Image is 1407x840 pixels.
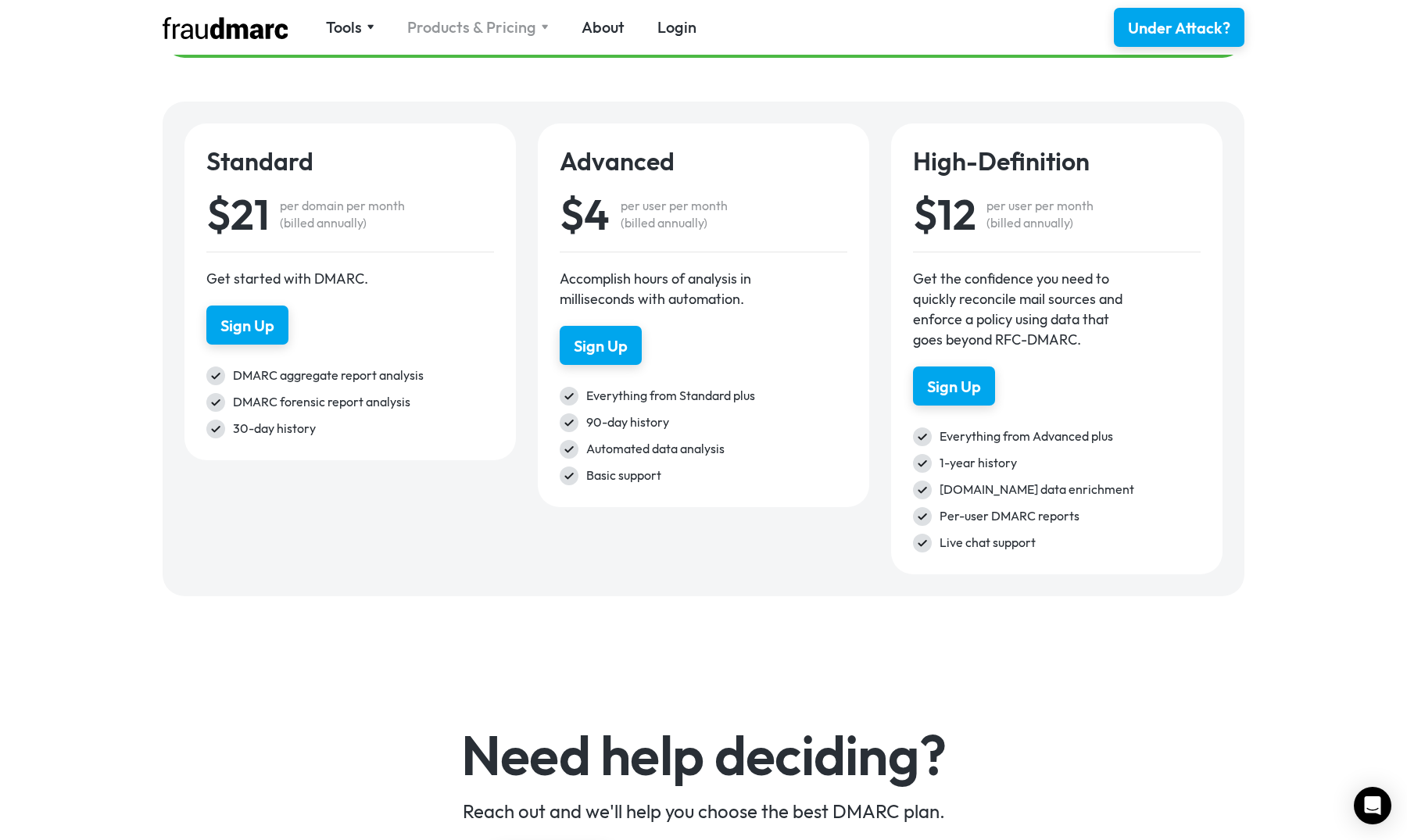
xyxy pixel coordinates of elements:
a: Login [657,16,696,38]
div: 30-day history [233,420,494,438]
div: Live chat support [940,534,1201,552]
div: Sign Up [220,315,274,337]
div: per domain per month (billed annually) [280,197,405,231]
div: 1-year history [940,454,1201,473]
div: [DOMAIN_NAME] data enrichment [940,481,1201,499]
h4: High-Definition [913,145,1201,177]
div: Tools [326,16,374,38]
div: Automated data analysis [586,440,847,459]
div: Tools [326,16,362,38]
div: Products & Pricing [407,16,549,38]
h4: Advanced [560,145,847,177]
a: Sign Up [560,326,642,365]
div: DMARC aggregate report analysis [233,366,494,385]
a: Sign Up [913,366,995,406]
div: Get started with DMARC. [206,269,417,289]
div: Everything from Standard plus [586,387,847,406]
div: per user per month (billed annually) [621,197,728,231]
div: Under Attack? [1128,17,1230,39]
div: Everything from Advanced plus [940,427,1201,446]
h4: Standard [206,145,494,177]
div: Sign Up [927,376,981,398]
div: $12 [913,193,976,235]
div: Products & Pricing [407,16,536,38]
a: Under Attack? [1114,8,1244,47]
div: DMARC forensic report analysis [233,393,494,412]
h4: Need help deciding? [423,727,985,782]
div: 90-day history [586,413,847,432]
div: $4 [560,193,610,235]
div: Reach out and we'll help you choose the best DMARC plan. [423,799,985,824]
div: Per-user DMARC reports [940,507,1201,526]
div: Basic support [586,466,847,485]
div: Open Intercom Messenger [1354,787,1391,824]
a: About [582,16,625,38]
div: Accomplish hours of analysis in milliseconds with automation. [560,269,771,309]
div: per user per month (billed annually) [986,197,1094,231]
div: Sign Up [574,335,628,357]
div: $21 [206,193,269,235]
div: Get the confidence you need to quickly reconcile mail sources and enforce a policy using data tha... [913,269,1124,350]
a: Sign Up [206,306,288,345]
